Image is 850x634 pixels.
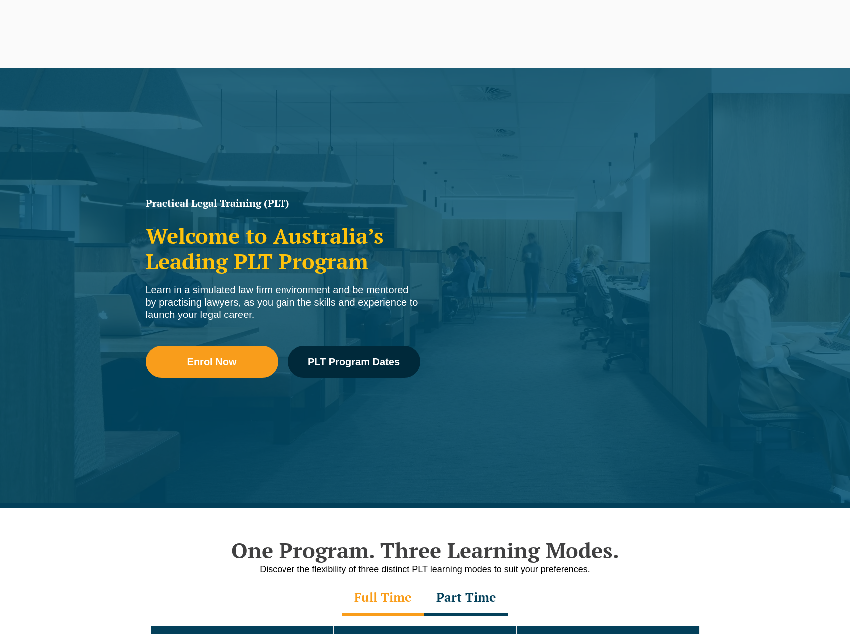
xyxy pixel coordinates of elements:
[342,581,424,616] div: Full Time
[141,538,710,563] h2: One Program. Three Learning Modes.
[146,284,420,321] div: Learn in a simulated law firm environment and be mentored by practising lawyers, as you gain the ...
[288,346,420,378] a: PLT Program Dates
[141,563,710,576] p: Discover the flexibility of three distinct PLT learning modes to suit your preferences.
[146,346,278,378] a: Enrol Now
[308,357,400,367] span: PLT Program Dates
[146,198,420,208] h1: Practical Legal Training (PLT)
[146,223,420,274] h2: Welcome to Australia’s Leading PLT Program
[424,581,508,616] div: Part Time
[187,357,237,367] span: Enrol Now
